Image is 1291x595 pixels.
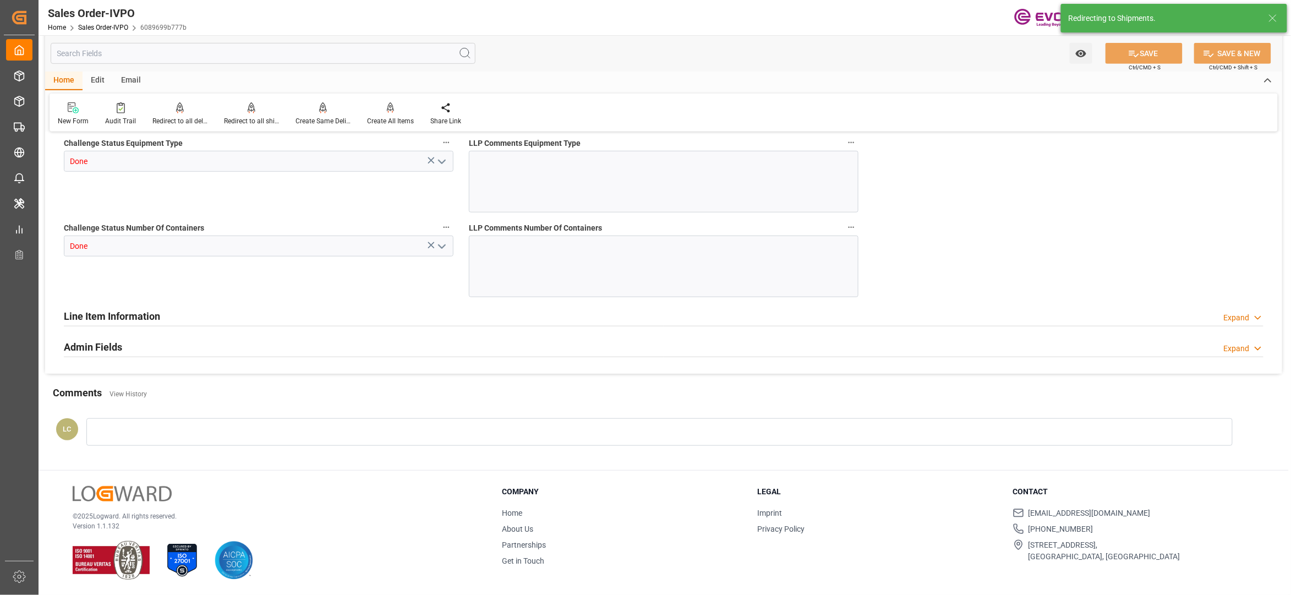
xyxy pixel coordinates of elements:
span: Challenge Status Number Of Containers [64,222,204,234]
input: Search Fields [51,43,475,64]
div: Edit [83,72,113,90]
img: ISO 9001 & ISO 14001 Certification [73,541,150,580]
div: Email [113,72,149,90]
div: Create All Items [367,116,414,126]
span: [STREET_ADDRESS], [GEOGRAPHIC_DATA], [GEOGRAPHIC_DATA] [1029,539,1180,563]
a: Get in Touch [502,556,544,565]
a: Partnerships [502,541,546,549]
a: View History [110,390,147,398]
button: open menu [433,238,450,255]
h3: Legal [758,486,999,498]
p: © 2025 Logward. All rights reserved. [73,511,474,521]
span: LC [63,425,72,433]
a: Privacy Policy [758,525,805,533]
div: Expand [1224,343,1250,354]
span: [EMAIL_ADDRESS][DOMAIN_NAME] [1029,507,1151,519]
h3: Company [502,486,743,498]
button: Challenge Status Number Of Containers [439,220,453,234]
a: Home [502,509,522,517]
a: Home [48,24,66,31]
button: LLP Comments Equipment Type [844,135,858,150]
div: Home [45,72,83,90]
img: Evonik-brand-mark-Deep-Purple-RGB.jpeg_1700498283.jpeg [1014,8,1086,28]
button: LLP Comments Number Of Containers [844,220,858,234]
button: SAVE [1106,43,1183,64]
h2: Admin Fields [64,340,122,354]
p: Version 1.1.132 [73,521,474,531]
a: Imprint [758,509,783,517]
a: About Us [502,525,533,533]
button: open menu [1070,43,1092,64]
div: Redirecting to Shipments. [1069,13,1258,24]
a: Sales Order-IVPO [78,24,128,31]
span: Challenge Status Equipment Type [64,138,183,149]
div: Create Same Delivery Date [296,116,351,126]
div: Share Link [430,116,461,126]
div: Expand [1224,312,1250,324]
img: ISO 27001 Certification [163,541,201,580]
span: Ctrl/CMD + S [1129,63,1161,72]
img: AICPA SOC [215,541,253,580]
h2: Line Item Information [64,309,160,324]
img: Logward Logo [73,486,172,502]
button: SAVE & NEW [1194,43,1271,64]
span: LLP Comments Equipment Type [469,138,581,149]
div: Redirect to all shipments [224,116,279,126]
div: Redirect to all deliveries [152,116,207,126]
span: [PHONE_NUMBER] [1029,523,1093,535]
div: New Form [58,116,89,126]
h2: Comments [53,385,102,400]
span: LLP Comments Number Of Containers [469,222,602,234]
h3: Contact [1013,486,1255,498]
span: Ctrl/CMD + Shift + S [1210,63,1258,72]
button: open menu [433,153,450,170]
div: Audit Trail [105,116,136,126]
div: Sales Order-IVPO [48,5,187,21]
button: Challenge Status Equipment Type [439,135,453,150]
